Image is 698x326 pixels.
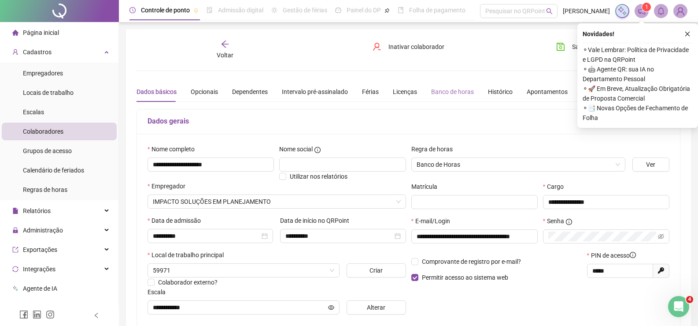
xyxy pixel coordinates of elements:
[347,7,381,14] span: Painel do DP
[12,30,18,36] span: home
[384,8,390,13] span: pushpin
[191,87,218,97] div: Opcionais
[23,128,63,135] span: Colaboradores
[280,216,355,225] label: Data de início no QRPoint
[23,304,59,311] span: Acesso à API
[645,4,648,10] span: 1
[12,266,18,272] span: sync
[686,296,693,303] span: 4
[23,70,63,77] span: Empregadores
[23,285,57,292] span: Agente de IA
[314,147,321,153] span: info-circle
[12,49,18,55] span: user-add
[527,87,568,97] div: Apontamentos
[218,7,263,14] span: Admissão digital
[93,312,100,319] span: left
[388,42,444,52] span: Inativar colaborador
[630,252,636,258] span: info-circle
[674,4,687,18] img: 81567
[23,147,72,154] span: Grupos de acesso
[137,87,177,97] div: Dados básicos
[543,182,569,191] label: Cargo
[148,216,207,225] label: Data de admissão
[129,7,136,13] span: clock-circle
[411,182,443,191] label: Matrícula
[148,250,229,260] label: Local de trabalho principal
[141,7,190,14] span: Controle de ponto
[362,87,379,97] div: Férias
[193,8,199,13] span: pushpin
[153,264,334,277] span: 59971
[583,45,693,64] span: ⚬ Vale Lembrar: Política de Privacidade e LGPD na QRPoint
[279,144,313,154] span: Nome social
[153,195,401,208] span: BONFIM MAGALHAES SERVICOS DE PLANEJAMENTO E CONSULTORIA LTDA
[583,84,693,103] span: ⚬ 🚀 Em Breve, Atualização Obrigatória de Proposta Comercial
[23,29,59,36] span: Página inicial
[546,8,553,15] span: search
[23,186,67,193] span: Regras de horas
[12,227,18,233] span: lock
[12,247,18,253] span: export
[33,310,41,319] span: linkedin
[668,296,689,317] iframe: Intercom live chat
[422,258,521,265] span: Comprovante de registro por e-mail?
[23,246,57,253] span: Exportações
[488,87,513,97] div: Histórico
[271,7,277,13] span: sun
[431,87,474,97] div: Banco de horas
[366,40,451,54] button: Inativar colaborador
[572,42,589,52] span: Salvar
[566,219,572,225] span: info-circle
[12,208,18,214] span: file
[347,263,406,277] button: Criar
[148,287,171,297] label: Escala
[148,181,191,191] label: Empregador
[658,233,664,240] span: eye-invisible
[328,304,334,311] span: eye
[642,3,651,11] sup: 1
[23,109,44,116] span: Escalas
[23,207,51,214] span: Relatórios
[646,160,655,169] span: Ver
[367,303,385,312] span: Alterar
[221,40,229,49] span: arrow-left
[207,7,213,13] span: file-done
[657,7,665,15] span: bell
[398,7,404,13] span: book
[217,52,233,59] span: Voltar
[684,31,691,37] span: close
[283,7,327,14] span: Gestão de férias
[290,173,347,180] span: Utilizar nos relatórios
[591,251,636,260] span: PIN de acesso
[411,144,458,154] label: Regra de horas
[19,310,28,319] span: facebook
[23,266,55,273] span: Integrações
[46,310,55,319] span: instagram
[556,42,565,51] span: save
[369,266,383,275] span: Criar
[347,300,406,315] button: Alterar
[409,7,465,14] span: Folha de pagamento
[393,87,417,97] div: Licenças
[632,157,669,172] button: Ver
[583,64,693,84] span: ⚬ 🤖 Agente QR: sua IA no Departamento Pessoal
[583,29,614,39] span: Novidades !
[23,167,84,174] span: Calendário de feriados
[563,6,610,16] span: [PERSON_NAME]
[373,42,381,51] span: user-delete
[148,116,669,127] h5: Dados gerais
[23,49,52,56] span: Cadastros
[411,216,456,226] label: E-mail/Login
[23,89,74,96] span: Locais de trabalho
[148,144,200,154] label: Nome completo
[550,40,596,54] button: Salvar
[158,279,218,286] span: Colaborador externo?
[335,7,341,13] span: dashboard
[282,87,348,97] div: Intervalo pré-assinalado
[583,103,693,123] span: ⚬ 📑 Novas Opções de Fechamento de Folha
[547,216,564,226] span: Senha
[422,274,508,281] span: Permitir acesso ao sistema web
[23,227,63,234] span: Administração
[638,7,646,15] span: notification
[417,158,620,171] span: Banco de Horas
